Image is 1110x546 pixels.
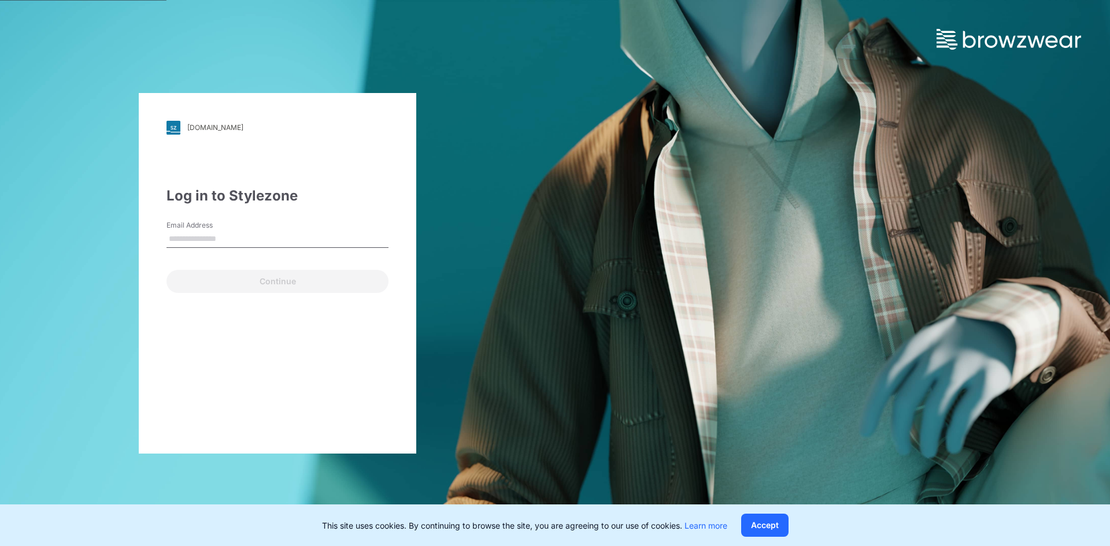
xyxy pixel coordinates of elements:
button: Accept [741,514,789,537]
p: This site uses cookies. By continuing to browse the site, you are agreeing to our use of cookies. [322,519,727,532]
label: Email Address [166,220,247,231]
img: svg+xml;base64,PHN2ZyB3aWR0aD0iMjgiIGhlaWdodD0iMjgiIHZpZXdCb3g9IjAgMCAyOCAyOCIgZmlsbD0ibm9uZSIgeG... [166,121,180,135]
img: browzwear-logo.73288ffb.svg [937,29,1081,50]
div: [DOMAIN_NAME] [187,123,243,132]
a: [DOMAIN_NAME] [166,121,388,135]
div: Log in to Stylezone [166,185,388,206]
a: Learn more [684,521,727,530]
